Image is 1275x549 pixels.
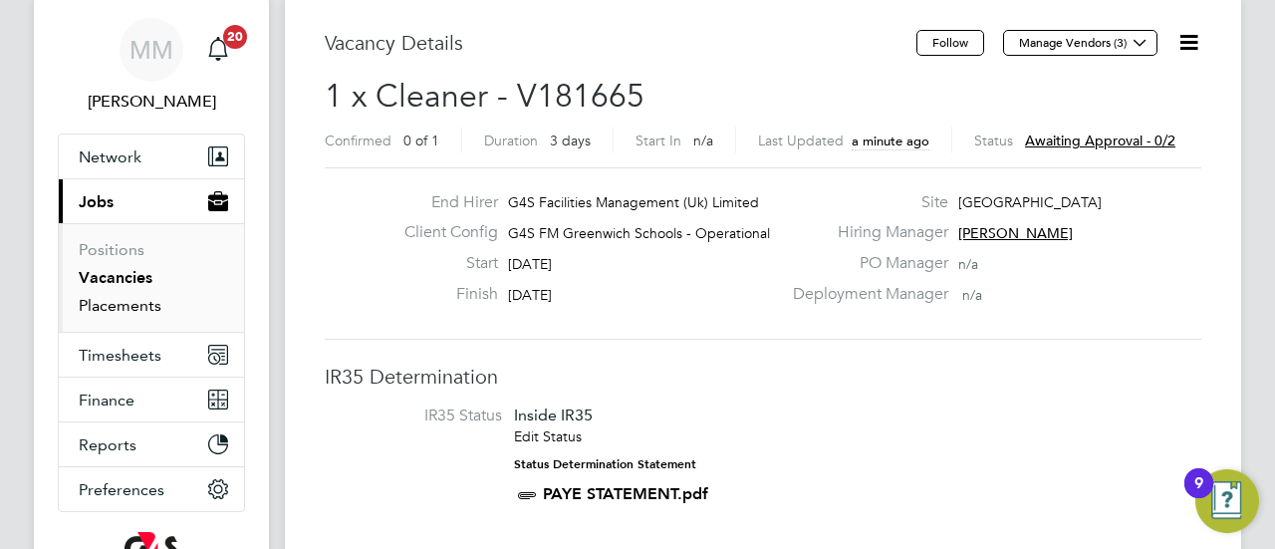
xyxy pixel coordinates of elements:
span: MM [129,37,173,63]
label: Site [781,192,948,213]
label: Client Config [388,222,498,243]
button: Timesheets [59,333,244,377]
button: Manage Vendors (3) [1003,30,1157,56]
a: Placements [79,296,161,315]
span: Monique Maussant [58,90,245,114]
label: Duration [484,132,538,149]
span: Inside IR35 [514,406,593,424]
label: Last Updated [758,132,844,149]
label: Status [974,132,1013,149]
span: Reports [79,435,136,454]
a: MM[PERSON_NAME] [58,18,245,114]
button: Finance [59,378,244,421]
strong: Status Determination Statement [514,457,696,471]
span: a minute ago [852,133,929,149]
label: Confirmed [325,132,391,149]
button: Preferences [59,467,244,511]
button: Network [59,135,244,178]
button: Jobs [59,179,244,223]
div: Jobs [59,223,244,332]
a: Positions [79,240,144,259]
a: Edit Status [514,427,582,445]
span: Preferences [79,480,164,499]
button: Open Resource Center, 9 new notifications [1195,469,1259,533]
span: 3 days [550,132,591,149]
span: 1 x Cleaner - V181665 [325,77,644,116]
span: n/a [958,255,978,273]
label: Hiring Manager [781,222,948,243]
h3: Vacancy Details [325,30,916,56]
label: IR35 Status [345,406,502,426]
span: [PERSON_NAME] [958,224,1073,242]
button: Reports [59,422,244,466]
label: Start In [636,132,681,149]
span: n/a [962,286,982,304]
a: PAYE STATEMENT.pdf [543,484,708,503]
span: Finance [79,391,134,410]
div: 9 [1194,483,1203,509]
span: [DATE] [508,255,552,273]
button: Follow [916,30,984,56]
label: Start [388,253,498,274]
label: PO Manager [781,253,948,274]
span: 0 of 1 [403,132,439,149]
a: 20 [198,18,238,82]
span: G4S FM Greenwich Schools - Operational [508,224,770,242]
a: Vacancies [79,268,152,287]
label: Deployment Manager [781,284,948,305]
label: End Hirer [388,192,498,213]
span: Network [79,147,141,166]
span: [GEOGRAPHIC_DATA] [958,193,1102,211]
label: Finish [388,284,498,305]
span: G4S Facilities Management (Uk) Limited [508,193,759,211]
span: Jobs [79,192,114,211]
span: n/a [693,132,713,149]
span: Timesheets [79,346,161,365]
span: Awaiting approval - 0/2 [1025,132,1175,149]
span: [DATE] [508,286,552,304]
span: 20 [223,25,247,49]
h3: IR35 Determination [325,364,1201,390]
